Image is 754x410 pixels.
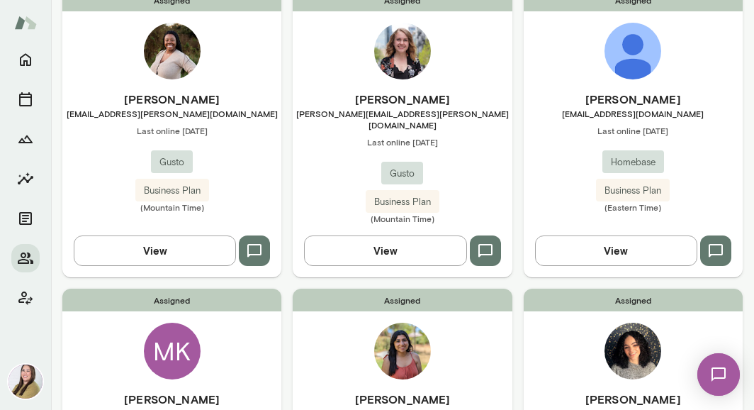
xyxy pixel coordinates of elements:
button: Growth Plan [11,125,40,153]
span: Assigned [293,289,512,311]
h6: [PERSON_NAME] [293,91,512,108]
img: Kristina Kalamut [604,23,661,79]
span: [EMAIL_ADDRESS][DOMAIN_NAME] [524,108,743,119]
span: (Mountain Time) [293,213,512,224]
span: [EMAIL_ADDRESS][PERSON_NAME][DOMAIN_NAME] [62,108,281,119]
span: Last online [DATE] [524,125,743,136]
img: Michelle Doan [9,365,43,399]
span: Business Plan [135,184,209,198]
span: (Mountain Time) [62,201,281,213]
span: Homebase [602,155,664,170]
button: View [535,236,697,265]
h6: [PERSON_NAME] [524,391,743,408]
h6: [PERSON_NAME] [293,391,512,408]
button: Insights [11,165,40,193]
button: View [304,236,466,265]
button: Client app [11,284,40,312]
button: Members [11,244,40,272]
img: Natalie Gish [374,23,431,79]
span: Last online [DATE] [62,125,281,136]
button: Sessions [11,85,40,113]
button: Documents [11,204,40,233]
span: Business Plan [366,195,439,209]
button: Home [11,45,40,74]
span: [PERSON_NAME][EMAIL_ADDRESS][PERSON_NAME][DOMAIN_NAME] [293,108,512,131]
img: Grace Torres [144,23,201,79]
span: Gusto [151,155,193,170]
h6: [PERSON_NAME] [62,91,281,108]
h6: [PERSON_NAME] [62,391,281,408]
h6: [PERSON_NAME] [524,91,743,108]
button: View [74,236,236,265]
img: Jackie Griffin [604,323,661,379]
span: Business Plan [596,184,670,198]
span: Last online [DATE] [293,136,512,148]
span: Assigned [62,289,281,311]
img: Annalicia Anaya [374,323,431,379]
span: (Eastern Time) [524,201,743,213]
span: Assigned [524,289,743,311]
img: Mento [14,9,37,36]
div: MK [144,323,201,379]
span: Gusto [381,167,423,181]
